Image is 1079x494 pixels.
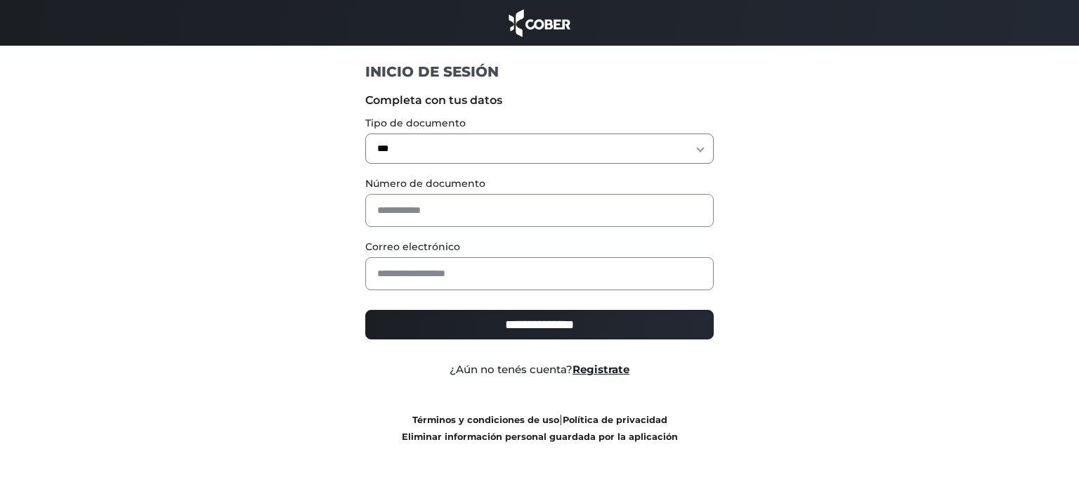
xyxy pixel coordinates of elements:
a: Política de privacidad [563,415,667,425]
a: Registrate [573,363,629,376]
a: Eliminar información personal guardada por la aplicación [402,431,678,442]
div: | [355,411,725,445]
label: Correo electrónico [365,240,714,254]
label: Completa con tus datos [365,92,714,109]
label: Tipo de documento [365,116,714,131]
label: Número de documento [365,176,714,191]
div: ¿Aún no tenés cuenta? [355,362,725,378]
img: cober_marca.png [505,7,574,39]
a: Términos y condiciones de uso [412,415,559,425]
h1: INICIO DE SESIÓN [365,63,714,81]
